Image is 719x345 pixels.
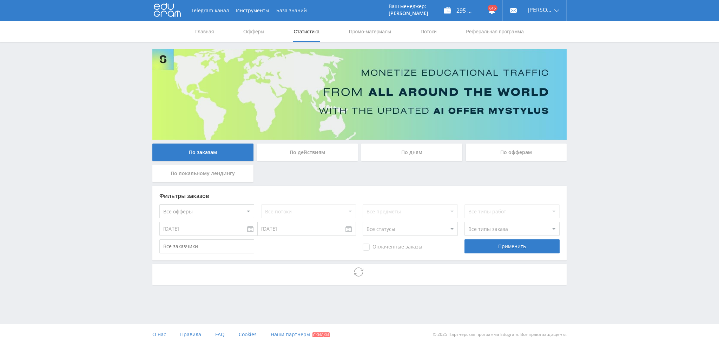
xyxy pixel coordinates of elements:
div: По действиям [257,144,358,161]
a: Офферы [243,21,265,42]
div: По дням [361,144,462,161]
a: Cookies [239,324,257,345]
span: Cookies [239,331,257,338]
a: Промо-материалы [348,21,392,42]
span: Скидки [312,332,330,337]
a: Реферальная программа [465,21,525,42]
div: По заказам [152,144,253,161]
span: О нас [152,331,166,338]
div: Фильтры заказов [159,193,560,199]
a: Наши партнеры Скидки [271,324,330,345]
a: Потоки [420,21,437,42]
a: Правила [180,324,201,345]
p: [PERSON_NAME] [389,11,428,16]
span: FAQ [215,331,225,338]
span: Оплаченные заказы [363,244,422,251]
span: Правила [180,331,201,338]
p: Ваш менеджер: [389,4,428,9]
a: FAQ [215,324,225,345]
div: Применить [464,239,559,253]
a: Главная [194,21,215,42]
a: О нас [152,324,166,345]
div: По офферам [466,144,567,161]
span: [PERSON_NAME] [528,7,552,13]
span: Наши партнеры [271,331,310,338]
a: Статистика [293,21,320,42]
img: Banner [152,49,567,140]
input: Все заказчики [159,239,254,253]
div: © 2025 Партнёрская программа Edugram. Все права защищены. [363,324,567,345]
div: По локальному лендингу [152,165,253,182]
